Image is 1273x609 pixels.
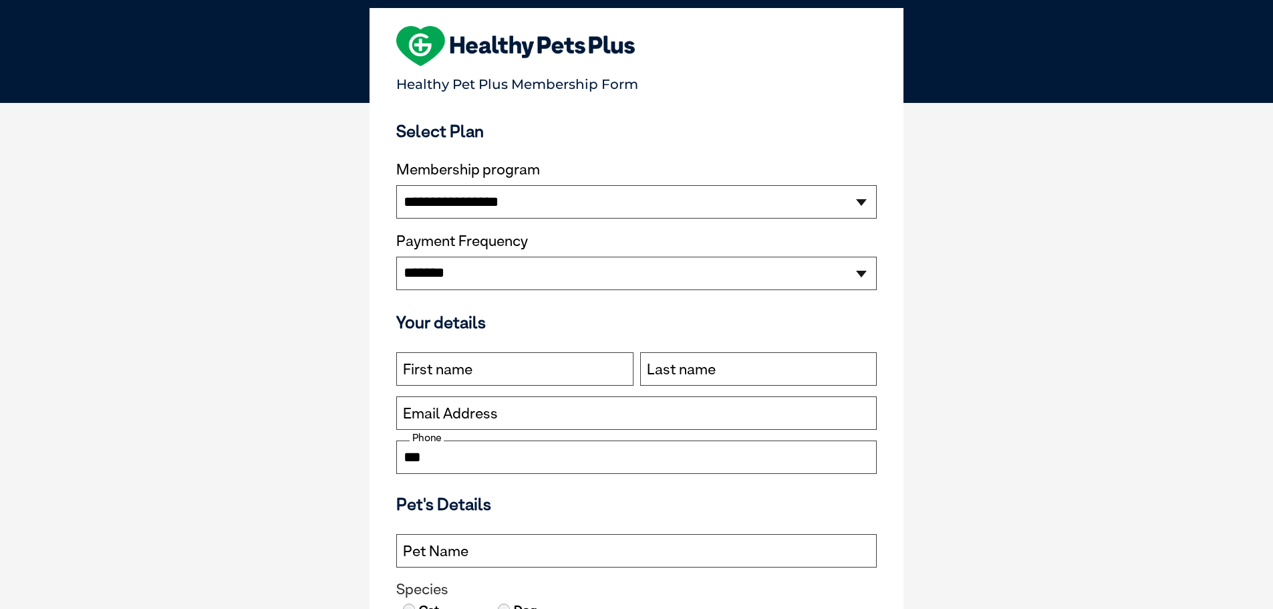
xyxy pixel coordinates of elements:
p: Healthy Pet Plus Membership Form [396,70,877,92]
label: Phone [410,432,444,444]
legend: Species [396,581,877,598]
h3: Your details [396,312,877,332]
label: First name [403,361,472,378]
h3: Select Plan [396,121,877,141]
h3: Pet's Details [391,494,882,514]
label: Last name [647,361,716,378]
label: Membership program [396,161,877,178]
label: Payment Frequency [396,233,528,250]
label: Email Address [403,405,498,422]
img: heart-shape-hpp-logo-large.png [396,26,635,66]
